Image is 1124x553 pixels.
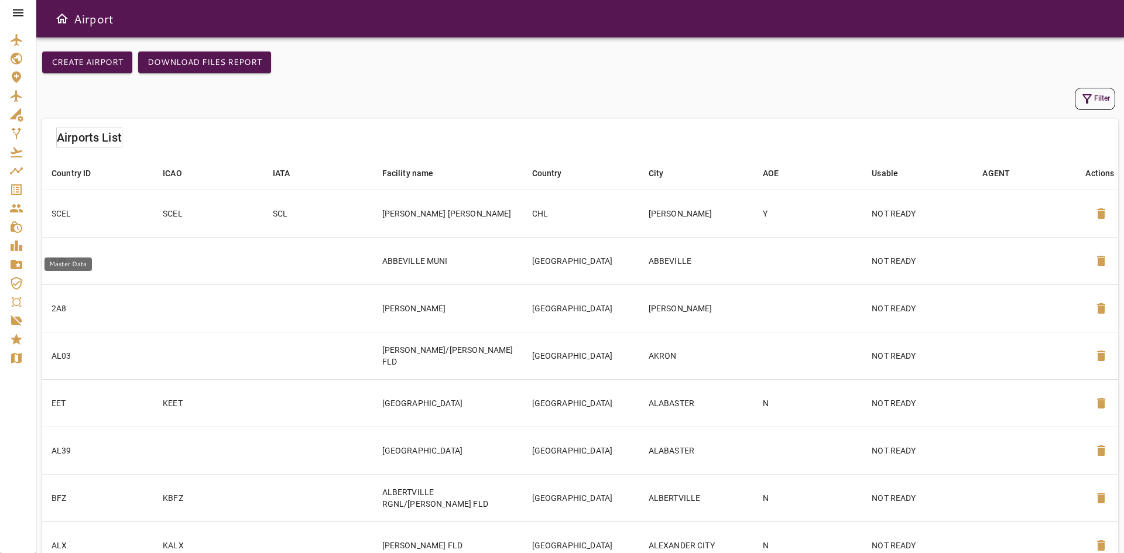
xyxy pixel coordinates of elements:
td: 0J0 [42,237,153,284]
button: Delete Airport [1087,389,1115,417]
td: ABBEVILLE [639,237,753,284]
h6: Airport [74,9,114,28]
td: [PERSON_NAME]/[PERSON_NAME] FLD [373,332,523,379]
div: IATA [273,166,290,180]
td: [GEOGRAPHIC_DATA] [523,379,639,427]
p: NOT READY [872,445,964,456]
td: N [753,379,863,427]
td: [GEOGRAPHIC_DATA] [373,379,523,427]
td: [PERSON_NAME] [639,284,753,332]
td: [GEOGRAPHIC_DATA] [523,332,639,379]
div: Usable [872,166,898,180]
td: [PERSON_NAME] [639,190,753,237]
span: delete [1094,349,1108,363]
span: AGENT [982,166,1025,180]
span: delete [1094,396,1108,410]
td: AL39 [42,427,153,474]
td: EET [42,379,153,427]
span: IATA [273,166,306,180]
p: NOT READY [872,255,964,267]
td: [GEOGRAPHIC_DATA] [523,284,639,332]
button: Delete Airport [1087,342,1115,370]
button: Open drawer [50,7,74,30]
span: delete [1094,207,1108,221]
td: SCL [263,190,373,237]
td: SCEL [153,190,263,237]
p: NOT READY [872,540,964,551]
td: ALABASTER [639,379,753,427]
button: Create airport [42,51,132,73]
p: NOT READY [872,397,964,409]
div: AGENT [982,166,1010,180]
button: Download Files Report [138,51,271,73]
td: AKRON [639,332,753,379]
p: NOT READY [872,208,964,219]
div: Country [532,166,562,180]
span: City [649,166,679,180]
td: SCEL [42,190,153,237]
td: ALBERTVILLE [639,474,753,521]
span: delete [1094,254,1108,268]
span: Country [532,166,577,180]
td: KBFZ [153,474,263,521]
span: Facility name [382,166,449,180]
span: delete [1094,491,1108,505]
td: KEET [153,379,263,427]
td: [GEOGRAPHIC_DATA] [373,427,523,474]
span: Country ID [52,166,107,180]
td: ALABASTER [639,427,753,474]
span: delete [1094,301,1108,315]
td: Y [753,190,863,237]
p: NOT READY [872,350,964,362]
p: NOT READY [872,492,964,504]
div: City [649,166,664,180]
button: Delete Airport [1087,437,1115,465]
td: CHL [523,190,639,237]
span: delete [1094,538,1108,552]
div: Facility name [382,166,434,180]
button: Delete Airport [1087,484,1115,512]
div: Master Data [44,257,92,271]
td: [PERSON_NAME] [373,284,523,332]
td: [GEOGRAPHIC_DATA] [523,237,639,284]
td: N [753,474,863,521]
span: Usable [872,166,913,180]
span: ICAO [163,166,197,180]
button: Filter [1075,88,1115,110]
td: ABBEVILLE MUNI [373,237,523,284]
span: delete [1094,444,1108,458]
button: Delete Airport [1087,200,1115,228]
div: Country ID [52,166,91,180]
td: [GEOGRAPHIC_DATA] [523,474,639,521]
td: [GEOGRAPHIC_DATA] [523,427,639,474]
div: AOE [763,166,779,180]
button: Delete Airport [1087,294,1115,322]
button: Delete Airport [1087,247,1115,275]
h6: Airports List [57,128,122,147]
p: NOT READY [872,303,964,314]
td: BFZ [42,474,153,521]
td: AL03 [42,332,153,379]
td: [PERSON_NAME] [PERSON_NAME] [373,190,523,237]
span: AOE [763,166,794,180]
td: 2A8 [42,284,153,332]
td: ALBERTVILLE RGNL/[PERSON_NAME] FLD [373,474,523,521]
div: ICAO [163,166,182,180]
